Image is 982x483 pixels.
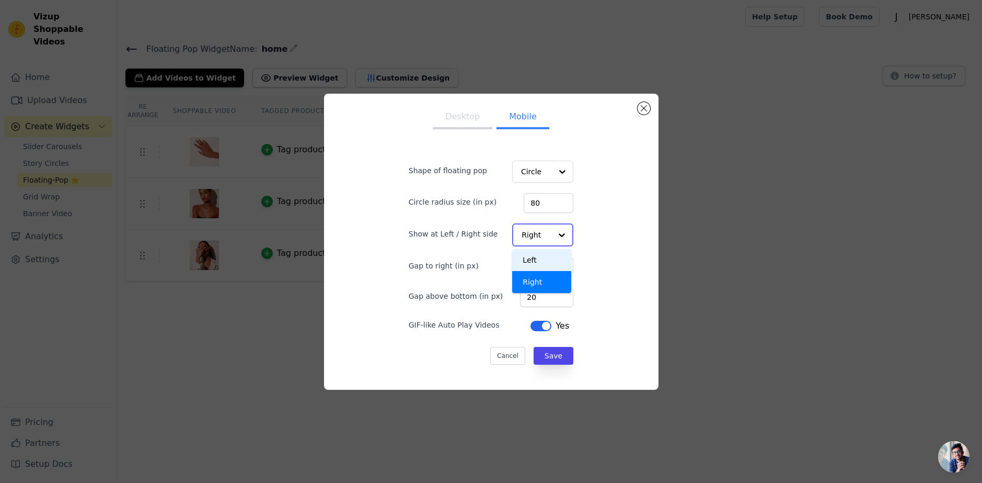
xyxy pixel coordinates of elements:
label: Shape of floating pop [409,165,487,176]
div: Right [512,271,571,293]
span: Yes [556,320,569,332]
label: Show at Left / Right side [409,229,498,239]
button: Cancel [490,347,525,365]
button: Desktop [433,106,492,129]
div: Left [512,249,571,271]
label: GIF-like Auto Play Videos [409,320,500,330]
button: Mobile [496,106,549,129]
label: Gap to right (in px) [409,261,479,271]
button: Close modal [638,102,650,115]
button: Save [534,347,573,365]
div: Bate-papo aberto [938,441,969,473]
label: Gap above bottom (in px) [409,291,503,301]
label: Circle radius size (in px) [409,197,496,207]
